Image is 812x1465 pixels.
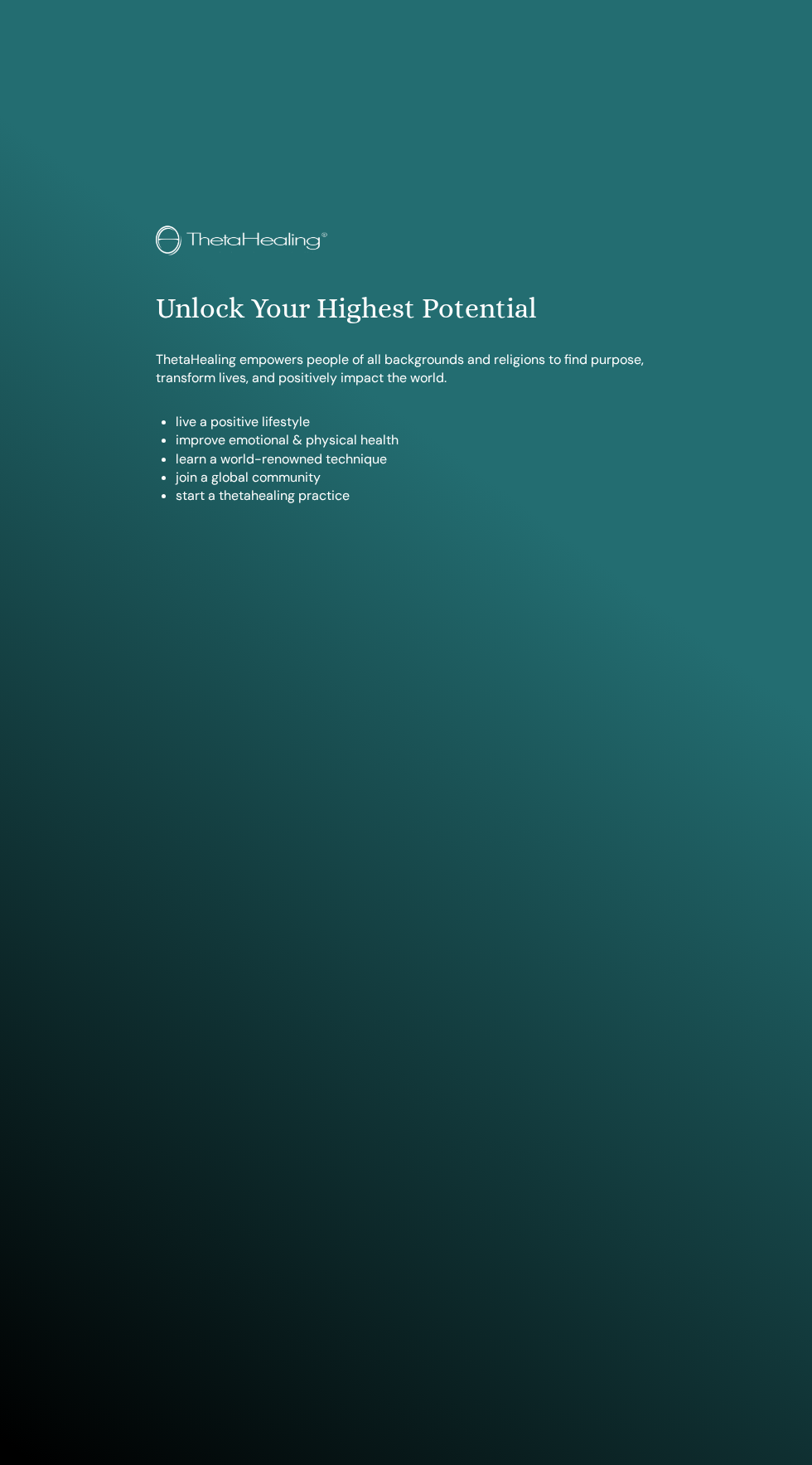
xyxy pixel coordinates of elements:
[156,351,655,388] p: ThetaHealing empowers people of all backgrounds and religions to find purpose, transform lives, a...
[176,468,655,487] li: join a global community
[156,292,655,326] h1: Unlock Your Highest Potential
[176,413,655,431] li: live a positive lifestyle
[176,431,655,449] li: improve emotional & physical health
[176,487,655,505] li: start a thetahealing practice
[176,450,655,468] li: learn a world-renowned technique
